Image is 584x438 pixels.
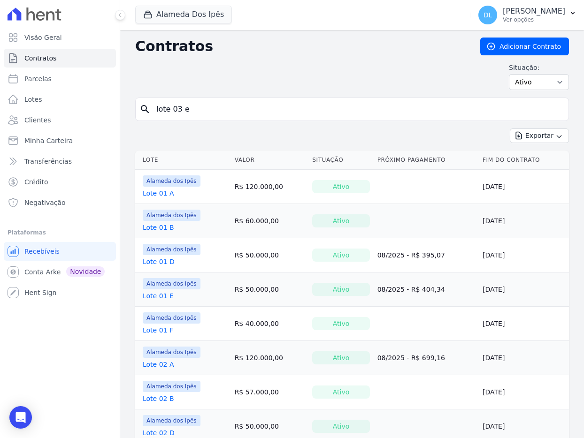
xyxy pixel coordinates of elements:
[4,28,116,47] a: Visão Geral
[24,95,42,104] span: Lotes
[231,272,309,307] td: R$ 50.000,00
[135,38,465,55] h2: Contratos
[4,49,116,68] a: Contratos
[24,177,48,187] span: Crédito
[143,325,173,335] a: Lote 01 F
[143,360,174,369] a: Lote 02 A
[509,63,569,72] label: Situação:
[24,157,72,166] span: Transferências
[4,173,116,191] a: Crédito
[139,104,151,115] i: search
[231,238,309,272] td: R$ 50.000,00
[24,136,73,145] span: Minha Carteira
[24,115,51,125] span: Clientes
[479,272,569,307] td: [DATE]
[4,111,116,129] a: Clientes
[231,204,309,238] td: R$ 60.000,00
[4,242,116,261] a: Recebíveis
[143,223,174,232] a: Lote 01 B
[24,288,57,297] span: Hent Sign
[479,307,569,341] td: [DATE]
[143,428,175,438] a: Lote 02 D
[312,351,369,364] div: Ativo
[143,210,200,221] span: Alameda dos Ipês
[377,354,445,362] a: 08/2025 - R$ 699,16
[231,341,309,375] td: R$ 120.000,00
[24,33,62,42] span: Visão Geral
[479,170,569,204] td: [DATE]
[24,247,60,256] span: Recebíveis
[503,7,565,16] p: [PERSON_NAME]
[135,6,232,23] button: Alameda Dos Ipês
[312,420,369,433] div: Ativo
[8,227,112,238] div: Plataformas
[312,214,369,227] div: Ativo
[480,38,569,55] a: Adicionar Contrato
[374,151,479,170] th: Próximo Pagamento
[143,189,174,198] a: Lote 01 A
[143,175,200,187] span: Alameda dos Ipês
[231,170,309,204] td: R$ 120.000,00
[312,317,369,330] div: Ativo
[377,251,445,259] a: 08/2025 - R$ 395,07
[24,53,56,63] span: Contratos
[143,415,200,426] span: Alameda dos Ipês
[231,151,309,170] th: Valor
[312,283,369,296] div: Ativo
[231,375,309,409] td: R$ 57.000,00
[4,131,116,150] a: Minha Carteira
[484,12,492,18] span: DL
[4,152,116,171] a: Transferências
[4,263,116,281] a: Conta Arke Novidade
[4,69,116,88] a: Parcelas
[4,193,116,212] a: Negativação
[24,198,66,207] span: Negativação
[143,381,200,392] span: Alameda dos Ipês
[479,151,569,170] th: Fim do Contrato
[135,151,231,170] th: Lote
[479,341,569,375] td: [DATE]
[143,244,200,255] span: Alameda dos Ipês
[471,2,584,28] button: DL [PERSON_NAME] Ver opções
[4,90,116,109] a: Lotes
[312,180,369,193] div: Ativo
[4,283,116,302] a: Hent Sign
[231,307,309,341] td: R$ 40.000,00
[143,257,175,266] a: Lote 01 D
[312,249,369,262] div: Ativo
[479,375,569,409] td: [DATE]
[24,267,61,277] span: Conta Arke
[151,100,565,119] input: Buscar por nome do lote
[143,312,200,324] span: Alameda dos Ipês
[143,394,174,403] a: Lote 02 B
[143,291,174,301] a: Lote 01 E
[479,204,569,238] td: [DATE]
[66,266,105,277] span: Novidade
[9,406,32,429] div: Open Intercom Messenger
[143,278,200,289] span: Alameda dos Ipês
[312,385,369,399] div: Ativo
[503,16,565,23] p: Ver opções
[24,74,52,83] span: Parcelas
[143,347,200,358] span: Alameda dos Ipês
[308,151,373,170] th: Situação
[479,238,569,272] td: [DATE]
[510,128,569,143] button: Exportar
[377,286,445,293] a: 08/2025 - R$ 404,34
